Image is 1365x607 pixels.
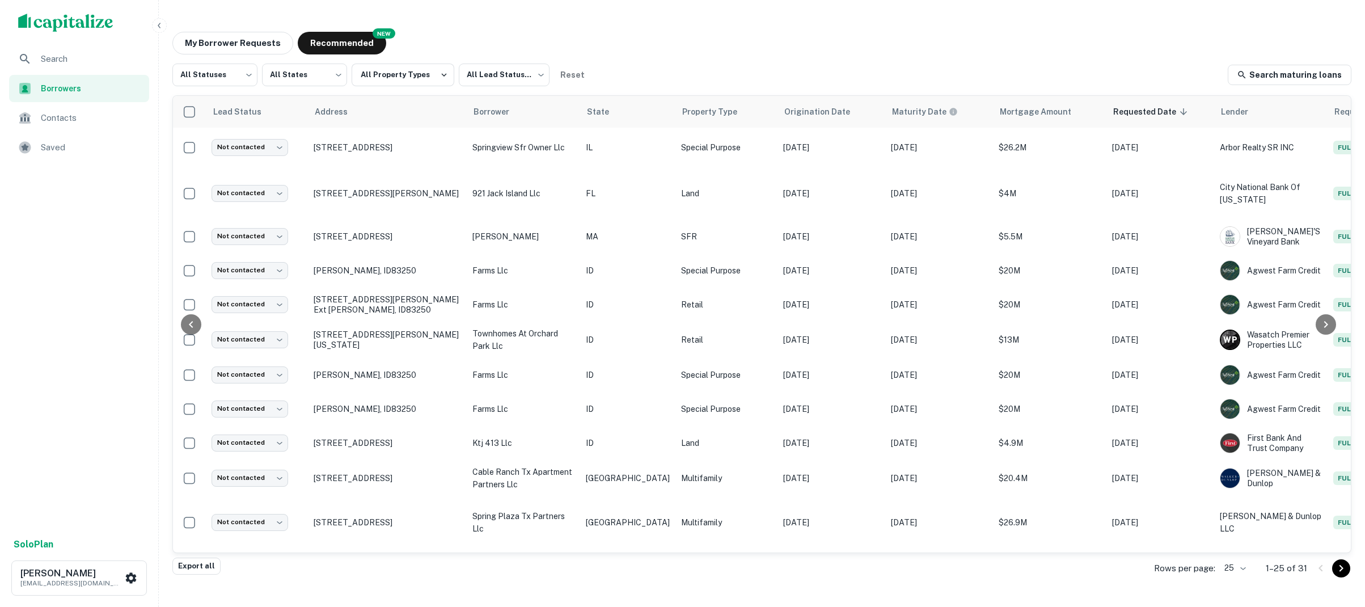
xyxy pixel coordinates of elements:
[993,96,1106,128] th: Mortgage Amount
[1308,516,1365,571] div: Chat Widget
[681,472,772,484] p: Multifamily
[9,104,149,132] a: Contacts
[891,141,987,154] p: [DATE]
[1000,105,1086,119] span: Mortgage Amount
[314,330,461,350] p: [STREET_ADDRESS][PERSON_NAME][US_STATE]
[1220,560,1248,576] div: 25
[18,14,113,32] img: capitalize-logo.png
[1214,96,1328,128] th: Lender
[212,185,288,201] div: Not contacted
[1220,510,1322,535] p: [PERSON_NAME] & Dunlop LLC
[1220,469,1240,488] img: picture
[1220,433,1322,453] div: First Bank And Trust Company
[1112,264,1208,277] p: [DATE]
[1228,65,1351,85] a: Search maturing loans
[783,516,880,529] p: [DATE]
[1112,369,1208,381] p: [DATE]
[891,334,987,346] p: [DATE]
[586,187,670,200] p: FL
[999,437,1101,449] p: $4.9M
[1112,298,1208,311] p: [DATE]
[999,369,1101,381] p: $20M
[11,560,147,596] button: [PERSON_NAME][EMAIL_ADDRESS][DOMAIN_NAME]
[41,111,142,125] span: Contacts
[467,96,580,128] th: Borrower
[891,403,987,415] p: [DATE]
[1154,562,1215,575] p: Rows per page:
[9,45,149,73] a: Search
[681,187,772,200] p: Land
[999,516,1101,529] p: $26.9M
[172,32,293,54] button: My Borrower Requests
[472,369,574,381] p: farms llc
[315,105,362,119] span: Address
[1112,472,1208,484] p: [DATE]
[314,231,461,242] p: [STREET_ADDRESS]
[298,32,386,54] button: Recommended
[1220,365,1322,385] div: Agwest Farm Credit
[1220,181,1322,206] p: City National Bank Of [US_STATE]
[472,403,574,415] p: farms llc
[314,370,461,380] p: [PERSON_NAME], ID83250
[14,539,53,550] strong: Solo Plan
[586,472,670,484] p: [GEOGRAPHIC_DATA]
[213,105,276,119] span: Lead Status
[9,75,149,102] a: Borrowers
[783,437,880,449] p: [DATE]
[1223,334,1237,346] p: W P
[681,516,772,529] p: Multifamily
[1106,96,1214,128] th: Requested Date
[472,437,574,449] p: ktj 413 llc
[41,82,142,95] span: Borrowers
[892,106,946,118] h6: Maturity Date
[212,262,288,279] div: Not contacted
[1220,260,1322,281] div: Agwest Farm Credit
[891,437,987,449] p: [DATE]
[1112,334,1208,346] p: [DATE]
[777,96,885,128] th: Origination Date
[586,141,670,154] p: IL
[681,403,772,415] p: Special Purpose
[1112,141,1208,154] p: [DATE]
[41,52,142,66] span: Search
[891,369,987,381] p: [DATE]
[472,264,574,277] p: farms llc
[20,569,122,578] h6: [PERSON_NAME]
[1220,330,1322,350] div: Wasatch Premier Properties LLC
[783,472,880,484] p: [DATE]
[1112,516,1208,529] p: [DATE]
[212,514,288,530] div: Not contacted
[41,141,142,154] span: Saved
[1220,227,1240,246] img: picture
[206,96,308,128] th: Lead Status
[586,334,670,346] p: ID
[1220,365,1240,385] img: picture
[472,230,574,243] p: [PERSON_NAME]
[212,401,288,417] div: Not contacted
[783,141,880,154] p: [DATE]
[20,578,122,588] p: [EMAIL_ADDRESS][DOMAIN_NAME]
[554,64,590,86] button: Reset
[999,230,1101,243] p: $5.5M
[999,298,1101,311] p: $20M
[474,105,524,119] span: Borrower
[891,264,987,277] p: [DATE]
[783,187,880,200] p: [DATE]
[783,369,880,381] p: [DATE]
[891,472,987,484] p: [DATE]
[783,334,880,346] p: [DATE]
[586,437,670,449] p: ID
[262,60,347,90] div: All States
[472,298,574,311] p: farms llc
[999,141,1101,154] p: $26.2M
[891,298,987,311] p: [DATE]
[681,264,772,277] p: Special Purpose
[472,141,574,154] p: springview sfr owner llc
[1220,226,1322,247] div: [PERSON_NAME]'s Vineyard Bank
[1266,562,1307,575] p: 1–25 of 31
[586,403,670,415] p: ID
[172,558,221,575] button: Export all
